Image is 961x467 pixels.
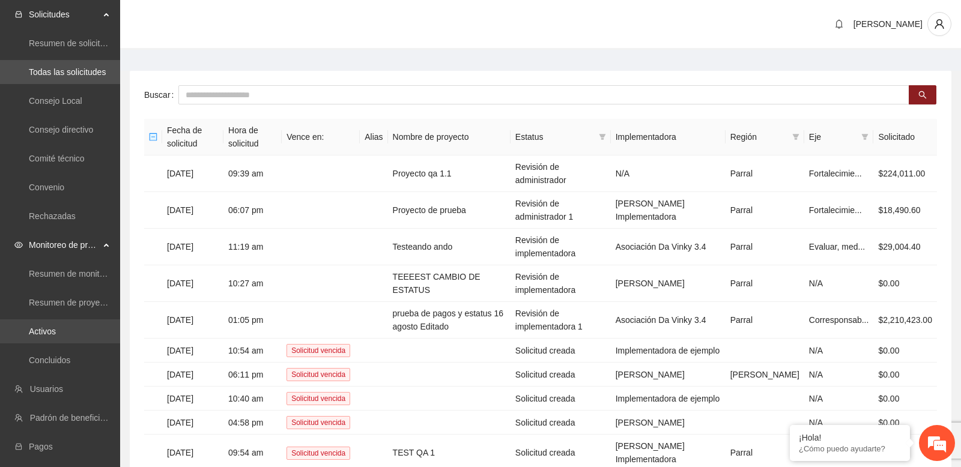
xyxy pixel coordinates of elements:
td: [PERSON_NAME] [611,265,726,302]
td: 01:05 pm [223,302,282,339]
td: Parral [726,302,804,339]
a: Resumen de solicitudes por aprobar [29,38,164,48]
td: Asociación Da Vinky 3.4 [611,229,726,265]
p: ¿Cómo puedo ayudarte? [799,444,901,453]
td: [DATE] [162,302,223,339]
td: [PERSON_NAME] Implementadora [611,192,726,229]
span: Solicitud vencida [286,447,350,460]
td: $2,210,423.00 [873,302,937,339]
a: Consejo directivo [29,125,93,134]
td: Asociación Da Vinky 3.4 [611,302,726,339]
td: [DATE] [162,411,223,435]
span: Región [730,130,787,143]
td: N/A [804,363,874,387]
span: filter [790,128,802,146]
td: Parral [726,155,804,192]
span: [PERSON_NAME] [853,19,923,29]
span: Monitoreo de proyectos [29,233,100,257]
td: [DATE] [162,265,223,302]
span: bell [830,19,848,29]
span: inbox [14,10,23,19]
td: $18,490.60 [873,192,937,229]
td: [PERSON_NAME] [611,411,726,435]
td: Testeando ando [388,229,511,265]
td: [PERSON_NAME] [726,363,804,387]
th: Fecha de solicitud [162,119,223,155]
span: Solicitudes [29,2,100,26]
td: [DATE] [162,339,223,363]
td: [DATE] [162,155,223,192]
textarea: Escriba su mensaje y pulse “Intro” [6,328,229,370]
button: search [909,85,936,104]
span: user [928,19,951,29]
td: Parral [726,192,804,229]
td: 06:11 pm [223,363,282,387]
div: Minimizar ventana de chat en vivo [197,6,226,35]
th: Hora de solicitud [223,119,282,155]
span: search [918,91,927,100]
span: Solicitud vencida [286,368,350,381]
span: filter [861,133,869,140]
td: Revisión de implementadora 1 [511,302,611,339]
span: Solicitud vencida [286,344,350,357]
td: TEEEEST CAMBIO DE ESTATUS [388,265,511,302]
td: Solicitud creada [511,363,611,387]
a: Concluidos [29,355,70,365]
th: Alias [360,119,387,155]
a: Convenio [29,182,64,192]
td: N/A [804,411,874,435]
a: Consejo Local [29,96,82,106]
td: Implementadora de ejemplo [611,387,726,411]
td: 10:40 am [223,387,282,411]
th: Solicitado [873,119,937,155]
td: Solicitud creada [511,411,611,435]
span: Evaluar, med... [809,242,865,252]
td: [DATE] [162,363,223,387]
a: Resumen de proyectos aprobados [29,298,157,307]
td: 10:27 am [223,265,282,302]
span: filter [599,133,606,140]
td: $0.00 [873,387,937,411]
a: Comité técnico [29,154,85,163]
td: [DATE] [162,387,223,411]
a: Resumen de monitoreo [29,269,117,279]
th: Implementadora [611,119,726,155]
span: Solicitud vencida [286,416,350,429]
th: Nombre de proyecto [388,119,511,155]
th: Vence en: [282,119,360,155]
td: N/A [804,265,874,302]
button: bell [829,14,849,34]
td: Revisión de implementadora [511,265,611,302]
td: $29,004.40 [873,229,937,265]
td: 04:58 pm [223,411,282,435]
td: [DATE] [162,192,223,229]
span: Eje [809,130,857,143]
td: $0.00 [873,265,937,302]
td: [DATE] [162,229,223,265]
a: Padrón de beneficiarios [30,413,118,423]
a: Activos [29,327,56,336]
span: Estamos en línea. [70,160,166,282]
td: N/A [804,339,874,363]
span: Fortalecimie... [809,205,862,215]
span: Fortalecimie... [809,169,862,178]
td: 11:19 am [223,229,282,265]
td: $0.00 [873,339,937,363]
td: $0.00 [873,411,937,435]
label: Buscar [144,85,178,104]
span: Corresponsab... [809,315,869,325]
span: minus-square [149,133,157,141]
td: prueba de pagos y estatus 16 agosto Editado [388,302,511,339]
td: Revisión de administrador 1 [511,192,611,229]
button: user [927,12,951,36]
td: Revisión de administrador [511,155,611,192]
td: Revisión de implementadora [511,229,611,265]
span: Solicitud vencida [286,392,350,405]
span: filter [596,128,608,146]
td: 10:54 am [223,339,282,363]
td: N/A [804,387,874,411]
a: Todas las solicitudes [29,67,106,77]
td: Solicitud creada [511,339,611,363]
td: Proyecto qa 1.1 [388,155,511,192]
td: [PERSON_NAME] [611,363,726,387]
